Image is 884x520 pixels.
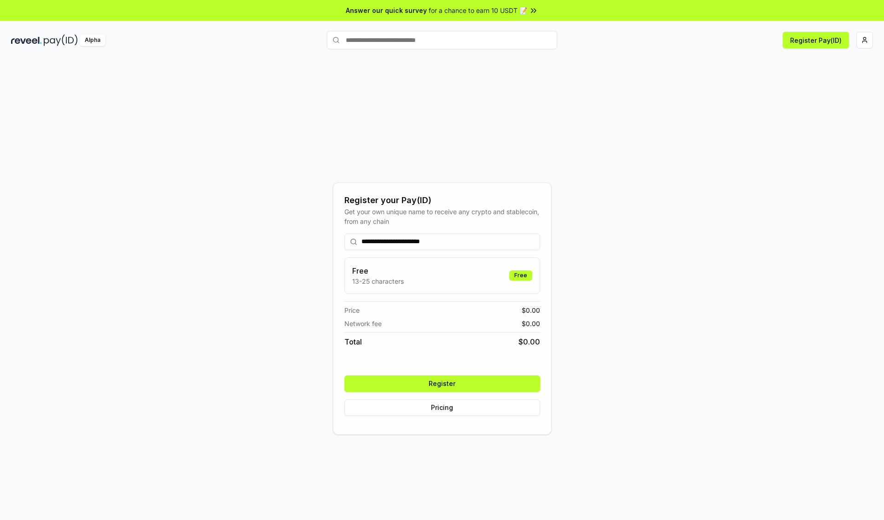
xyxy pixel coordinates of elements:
[44,35,78,46] img: pay_id
[352,276,404,286] p: 13-25 characters
[783,32,849,48] button: Register Pay(ID)
[80,35,105,46] div: Alpha
[509,270,532,280] div: Free
[522,305,540,315] span: $ 0.00
[346,6,427,15] span: Answer our quick survey
[518,336,540,347] span: $ 0.00
[522,319,540,328] span: $ 0.00
[344,305,360,315] span: Price
[344,319,382,328] span: Network fee
[344,399,540,416] button: Pricing
[352,265,404,276] h3: Free
[429,6,527,15] span: for a chance to earn 10 USDT 📝
[11,35,42,46] img: reveel_dark
[344,375,540,392] button: Register
[344,207,540,226] div: Get your own unique name to receive any crypto and stablecoin, from any chain
[344,194,540,207] div: Register your Pay(ID)
[344,336,362,347] span: Total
